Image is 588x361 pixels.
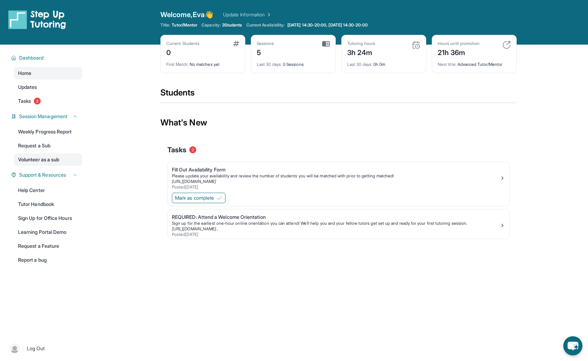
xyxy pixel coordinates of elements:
[257,57,330,67] div: 0 Sessions
[7,341,82,356] a: |Log Out
[16,171,78,178] button: Support & Resources
[168,162,509,191] a: Fill Out Availability FormPlease update your availability and review the number of students you w...
[257,41,274,46] div: Sessions
[223,11,272,18] a: Update Information
[172,173,500,179] div: Please update your availability and review the number of students you will be matched with prior ...
[172,214,500,221] div: REQUIRED: Attend a Welcome Orientation
[257,46,274,57] div: 5
[14,125,82,138] a: Weekly Progress Report
[175,194,214,201] span: Mark as complete
[172,193,225,203] button: Mark as complete
[14,139,82,152] a: Request a Sub
[172,179,216,184] a: [URL][DOMAIN_NAME]
[18,84,37,91] span: Updates
[14,226,82,238] a: Learning Portal Demo
[172,226,218,231] a: [URL][DOMAIN_NAME]..
[257,62,282,67] span: Last 30 days :
[22,344,24,353] span: |
[172,22,197,28] span: Tutor/Mentor
[19,171,66,178] span: Support & Resources
[265,11,272,18] img: Chevron Right
[166,41,199,46] div: Current Students
[502,41,511,49] img: card
[438,41,479,46] div: Hours until promotion
[18,98,31,105] span: Tasks
[166,46,199,57] div: 0
[160,87,517,102] div: Students
[160,10,213,20] span: Welcome, Eva 👋
[168,209,509,239] a: REQUIRED: Attend a Welcome OrientationSign up for the earliest one-hour online orientation you ca...
[201,22,221,28] span: Capacity:
[347,57,420,67] div: 0h 0m
[438,57,511,67] div: Advanced Tutor/Mentor
[322,41,330,47] img: card
[34,98,41,105] span: 2
[287,22,368,28] span: [DATE] 14:30-20:00, [DATE] 14:30-20:00
[233,41,239,46] img: card
[16,54,78,61] button: Dashboard
[160,107,517,138] div: What's New
[27,345,45,352] span: Log Out
[172,184,500,190] div: Posted [DATE]
[16,113,78,120] button: Session Management
[19,54,44,61] span: Dashboard
[166,62,189,67] span: First Match :
[160,22,170,28] span: Title:
[166,57,239,67] div: No matches yet
[14,153,82,166] a: Volunteer as a sub
[14,240,82,252] a: Request a Feature
[563,336,582,355] button: chat-button
[189,146,196,153] span: 2
[18,70,31,77] span: Home
[172,221,500,226] div: Sign up for the earliest one-hour online orientation you can attend! We’ll help you and your fell...
[14,95,82,107] a: Tasks2
[10,344,19,353] img: user-img
[347,41,375,46] div: Tutoring hours
[222,22,242,28] span: 3 Students
[246,22,285,28] span: Current Availability:
[172,232,500,237] div: Posted [DATE]
[347,62,372,67] span: Last 30 days :
[14,198,82,210] a: Tutor Handbook
[14,81,82,93] a: Updates
[19,113,67,120] span: Session Management
[347,46,375,57] div: 3h 24m
[14,212,82,224] a: Sign Up for Office Hours
[167,145,186,155] span: Tasks
[217,195,222,201] img: Mark as complete
[14,254,82,266] a: Report a bug
[438,46,479,57] div: 21h 36m
[172,166,500,173] div: Fill Out Availability Form
[286,22,369,28] a: [DATE] 14:30-20:00, [DATE] 14:30-20:00
[438,62,456,67] span: Next title :
[14,184,82,197] a: Help Center
[14,67,82,79] a: Home
[8,10,66,29] img: logo
[412,41,420,49] img: card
